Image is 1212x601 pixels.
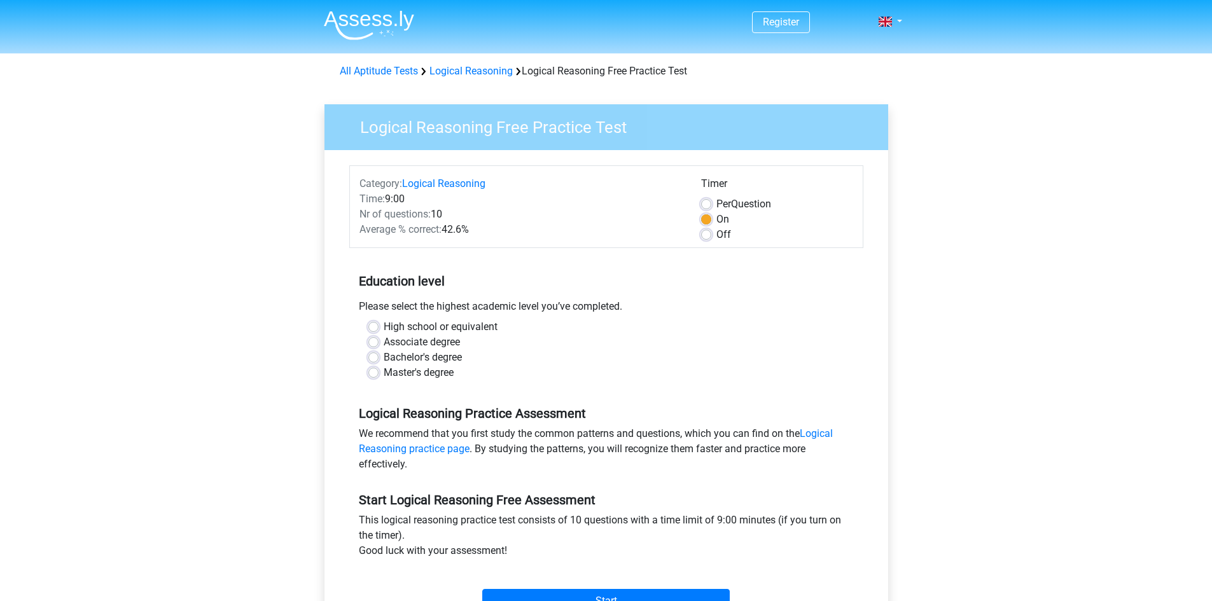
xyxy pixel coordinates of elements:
[359,177,402,190] span: Category:
[716,212,729,227] label: On
[359,223,442,235] span: Average % correct:
[716,197,771,212] label: Question
[384,365,454,380] label: Master's degree
[701,176,853,197] div: Timer
[350,207,692,222] div: 10
[359,208,431,220] span: Nr of questions:
[349,513,863,563] div: This logical reasoning practice test consists of 10 questions with a time limit of 9:00 minutes (...
[716,227,731,242] label: Off
[335,64,878,79] div: Logical Reasoning Free Practice Test
[359,268,854,294] h5: Education level
[716,198,731,210] span: Per
[384,335,460,350] label: Associate degree
[359,406,854,421] h5: Logical Reasoning Practice Assessment
[359,193,385,205] span: Time:
[340,65,418,77] a: All Aptitude Tests
[345,113,879,137] h3: Logical Reasoning Free Practice Test
[402,177,485,190] a: Logical Reasoning
[359,492,854,508] h5: Start Logical Reasoning Free Assessment
[763,16,799,28] a: Register
[350,222,692,237] div: 42.6%
[384,319,498,335] label: High school or equivalent
[384,350,462,365] label: Bachelor's degree
[350,191,692,207] div: 9:00
[429,65,513,77] a: Logical Reasoning
[349,426,863,477] div: We recommend that you first study the common patterns and questions, which you can find on the . ...
[349,299,863,319] div: Please select the highest academic level you’ve completed.
[324,10,414,40] img: Assessly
